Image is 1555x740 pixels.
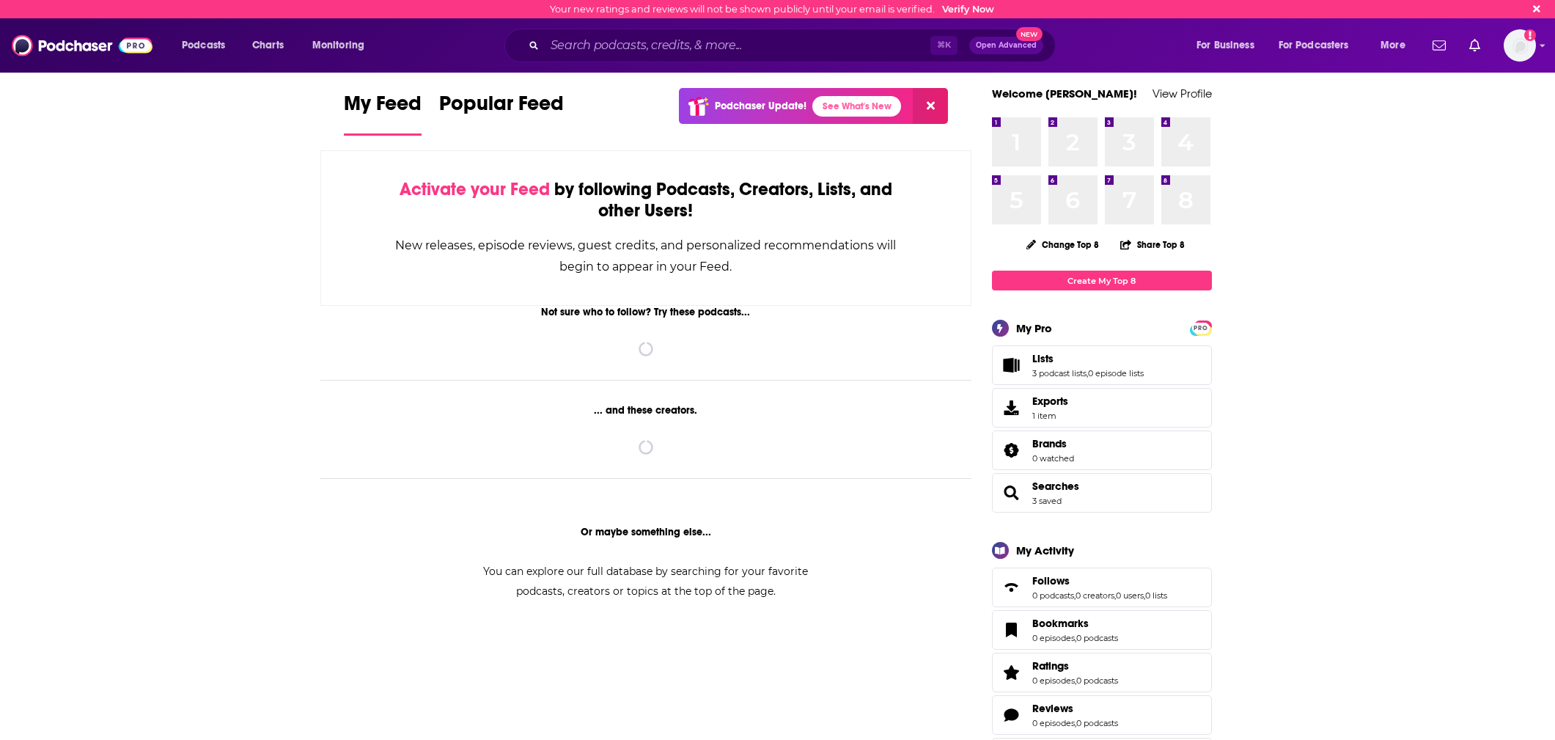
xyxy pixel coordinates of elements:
[518,29,1070,62] div: Search podcasts, credits, & more...
[997,483,1026,503] a: Searches
[1032,659,1069,673] span: Ratings
[1032,617,1118,630] a: Bookmarks
[1075,718,1076,728] span: ,
[1032,368,1087,378] a: 3 podcast lists
[302,34,383,57] button: open menu
[1018,235,1109,254] button: Change Top 8
[992,87,1137,100] a: Welcome [PERSON_NAME]!
[394,179,898,221] div: by following Podcasts, Creators, Lists, and other Users!
[1370,34,1424,57] button: open menu
[1076,675,1118,686] a: 0 podcasts
[1032,453,1074,464] a: 0 watched
[182,35,225,56] span: Podcasts
[1116,590,1144,601] a: 0 users
[320,526,972,538] div: Or maybe something else...
[1032,718,1075,728] a: 0 episodes
[1032,395,1068,408] span: Exports
[1186,34,1273,57] button: open menu
[1120,230,1185,259] button: Share Top 8
[1144,590,1145,601] span: ,
[312,35,364,56] span: Monitoring
[1075,675,1076,686] span: ,
[1032,675,1075,686] a: 0 episodes
[997,355,1026,376] a: Lists
[1032,590,1074,601] a: 0 podcasts
[992,473,1212,513] span: Searches
[1087,368,1088,378] span: ,
[1074,590,1076,601] span: ,
[545,34,930,57] input: Search podcasts, credits, & more...
[997,705,1026,725] a: Reviews
[243,34,293,57] a: Charts
[1279,35,1349,56] span: For Podcasters
[930,36,957,55] span: ⌘ K
[466,562,826,601] div: You can explore our full database by searching for your favorite podcasts, creators or topics at ...
[344,91,422,136] a: My Feed
[1463,33,1486,58] a: Show notifications dropdown
[997,662,1026,683] a: Ratings
[1524,29,1536,41] svg: Email not verified
[1076,718,1118,728] a: 0 podcasts
[1032,352,1144,365] a: Lists
[1088,368,1144,378] a: 0 episode lists
[550,4,994,15] div: Your new ratings and reviews will not be shown publicly until your email is verified.
[997,440,1026,461] a: Brands
[997,577,1026,598] a: Follows
[992,345,1212,385] span: Lists
[1381,35,1405,56] span: More
[1504,29,1536,62] span: Logged in as charlottestone
[992,610,1212,650] span: Bookmarks
[969,37,1043,54] button: Open AdvancedNew
[1032,437,1067,450] span: Brands
[1145,590,1167,601] a: 0 lists
[252,35,284,56] span: Charts
[976,42,1037,49] span: Open Advanced
[1016,27,1043,41] span: New
[400,178,550,200] span: Activate your Feed
[992,568,1212,607] span: Follows
[992,653,1212,692] span: Ratings
[1076,590,1114,601] a: 0 creators
[992,431,1212,470] span: Brands
[997,620,1026,640] a: Bookmarks
[1032,702,1118,715] a: Reviews
[172,34,244,57] button: open menu
[1196,35,1254,56] span: For Business
[439,91,564,136] a: Popular Feed
[1114,590,1116,601] span: ,
[1016,321,1052,335] div: My Pro
[1032,496,1062,506] a: 3 saved
[1427,33,1452,58] a: Show notifications dropdown
[992,271,1212,290] a: Create My Top 8
[12,32,152,59] img: Podchaser - Follow, Share and Rate Podcasts
[1032,437,1074,450] a: Brands
[1504,29,1536,62] img: User Profile
[1153,87,1212,100] a: View Profile
[1076,633,1118,643] a: 0 podcasts
[1032,574,1070,587] span: Follows
[1032,702,1073,715] span: Reviews
[812,96,901,117] a: See What's New
[1032,480,1079,493] a: Searches
[715,100,806,112] p: Podchaser Update!
[344,91,422,125] span: My Feed
[439,91,564,125] span: Popular Feed
[1504,29,1536,62] button: Show profile menu
[394,235,898,277] div: New releases, episode reviews, guest credits, and personalized recommendations will begin to appe...
[992,695,1212,735] span: Reviews
[320,404,972,417] div: ... and these creators.
[997,398,1026,418] span: Exports
[1032,617,1089,630] span: Bookmarks
[1032,411,1068,421] span: 1 item
[1032,352,1054,365] span: Lists
[1192,322,1210,333] a: PRO
[992,388,1212,428] a: Exports
[942,4,994,15] a: Verify Now
[1192,323,1210,334] span: PRO
[1032,574,1167,587] a: Follows
[1016,543,1074,557] div: My Activity
[1032,633,1075,643] a: 0 episodes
